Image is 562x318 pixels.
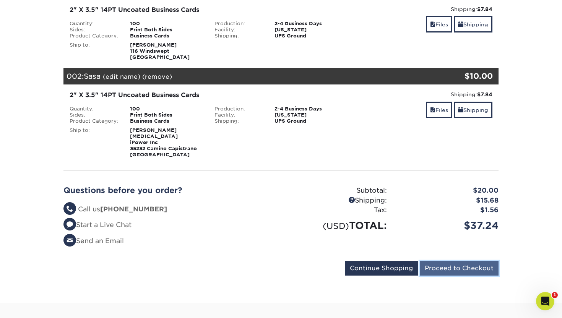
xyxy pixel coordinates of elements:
[393,218,504,233] div: $37.24
[130,42,190,60] strong: [PERSON_NAME] 116 Windswept [GEOGRAPHIC_DATA]
[426,102,452,118] a: Files
[63,186,275,195] h2: Questions before you order?
[281,205,393,215] div: Tax:
[70,5,348,15] div: 2" X 3.5" 14PT Uncoated Business Cards
[130,127,197,157] strong: [PERSON_NAME][MEDICAL_DATA] iPower Inc 35232 Camino Capistrano [GEOGRAPHIC_DATA]
[477,6,492,12] strong: $7.84
[458,107,463,113] span: shipping
[269,106,353,112] div: 2-4 Business Days
[64,42,124,60] div: Ship to:
[63,221,132,229] a: Start a Live Chat
[63,204,275,214] li: Call us
[393,186,504,196] div: $20.00
[359,91,492,98] div: Shipping:
[103,73,140,80] a: (edit name)
[281,196,393,206] div: Shipping:
[100,205,167,213] strong: [PHONE_NUMBER]
[552,292,558,298] span: 1
[281,218,393,233] div: TOTAL:
[209,21,269,27] div: Production:
[209,112,269,118] div: Facility:
[64,21,124,27] div: Quantity:
[536,292,554,310] iframe: Intercom live chat
[281,186,393,196] div: Subtotal:
[63,68,426,85] div: 002:
[393,196,504,206] div: $15.68
[124,118,209,124] div: Business Cards
[64,127,124,158] div: Ship to:
[124,33,209,39] div: Business Cards
[64,118,124,124] div: Product Category:
[70,91,348,100] div: 2" X 3.5" 14PT Uncoated Business Cards
[209,106,269,112] div: Production:
[269,27,353,33] div: [US_STATE]
[477,91,492,97] strong: $7.84
[359,5,492,13] div: Shipping:
[64,106,124,112] div: Quantity:
[142,73,172,80] a: (remove)
[124,112,209,118] div: Print Both Sides
[124,21,209,27] div: 100
[209,33,269,39] div: Shipping:
[393,205,504,215] div: $1.56
[269,118,353,124] div: UPS Ground
[64,33,124,39] div: Product Category:
[430,21,435,28] span: files
[420,261,499,276] input: Proceed to Checkout
[124,27,209,33] div: Print Both Sides
[458,21,463,28] span: shipping
[345,261,418,276] input: Continue Shopping
[426,70,493,82] div: $10.00
[269,33,353,39] div: UPS Ground
[63,237,124,245] a: Send an Email
[209,27,269,33] div: Facility:
[269,21,353,27] div: 2-4 Business Days
[426,16,452,32] a: Files
[269,112,353,118] div: [US_STATE]
[2,295,65,315] iframe: Google Customer Reviews
[454,102,492,118] a: Shipping
[430,107,435,113] span: files
[64,27,124,33] div: Sides:
[209,118,269,124] div: Shipping:
[124,106,209,112] div: 100
[64,112,124,118] div: Sides:
[454,16,492,32] a: Shipping
[323,221,349,231] small: (USD)
[84,72,101,80] span: Sasa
